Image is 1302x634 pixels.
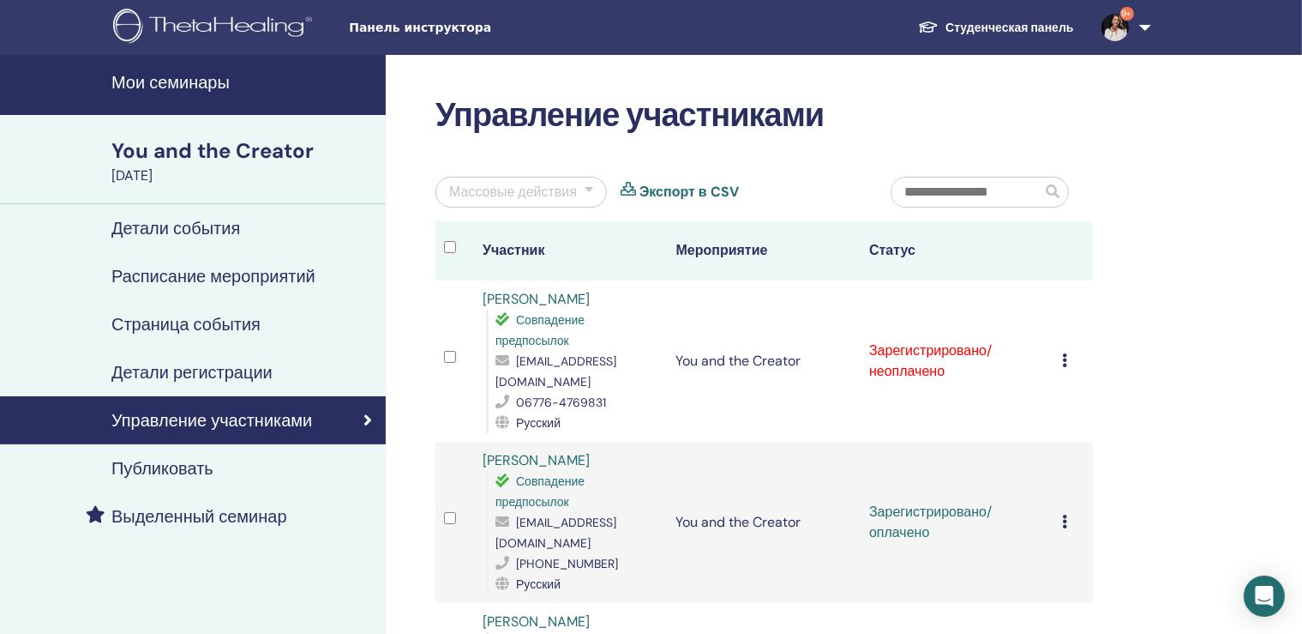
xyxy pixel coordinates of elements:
span: 06776-4769831 [516,395,606,410]
h4: Детали регистрации [111,362,273,383]
th: Участник [474,221,667,281]
img: logo.png [113,9,318,47]
h4: Выделенный семинар [111,506,287,527]
span: Панель инструктора [349,19,606,37]
img: default.jpg [1101,14,1129,41]
h4: Мои семинары [111,72,375,93]
a: Студенческая панель [904,12,1087,44]
a: [PERSON_NAME] [483,451,590,469]
div: Массовые действия [449,182,577,202]
th: Статус [861,221,1053,281]
th: Мероприятие [668,221,861,281]
div: [DATE] [111,166,375,186]
h2: Управление участниками [435,96,1093,136]
a: Экспорт в CSV [639,182,739,202]
span: Совпадение предпосылок [495,474,585,510]
img: graduation-cap-white.svg [918,20,939,34]
span: [EMAIL_ADDRESS][DOMAIN_NAME] [495,353,616,389]
td: You and the Creator [668,442,861,603]
a: You and the Creator[DATE] [101,136,386,186]
span: Русский [516,415,561,431]
h4: Детали события [111,218,240,239]
h4: Управление участниками [111,410,312,431]
span: [PHONE_NUMBER] [516,556,618,571]
span: Русский [516,577,561,592]
h4: Расписание мероприятий [111,266,315,287]
td: You and the Creator [668,281,861,442]
h4: Публиковать [111,458,213,479]
span: 9+ [1120,7,1134,21]
span: Совпадение предпосылок [495,312,585,348]
div: Open Intercom Messenger [1244,576,1285,617]
h4: Страница события [111,314,261,335]
a: [PERSON_NAME] [483,613,590,631]
div: You and the Creator [111,136,375,166]
a: [PERSON_NAME] [483,290,590,308]
span: [EMAIL_ADDRESS][DOMAIN_NAME] [495,515,616,551]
